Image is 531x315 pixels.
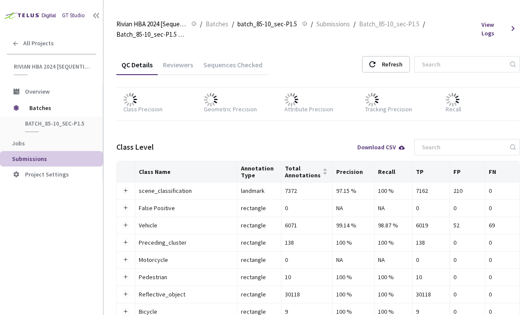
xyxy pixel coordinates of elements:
[417,139,509,155] input: Search
[453,290,481,299] div: 0
[204,93,218,107] img: loader.gif
[139,203,234,213] div: False Positive
[241,186,278,195] div: landmark
[416,186,446,195] div: 7162
[139,272,234,282] div: Pedestrian
[353,19,356,29] li: /
[122,187,129,194] button: Expand row
[241,255,278,265] div: rectangle
[285,186,329,195] div: 7372
[285,255,329,265] div: 0
[122,291,129,298] button: Expand row
[311,19,313,29] li: /
[285,238,329,247] div: 138
[285,290,329,299] div: 30118
[135,161,237,183] th: Class Name
[25,120,89,127] span: batch_85-10_sec-P1.5
[123,93,137,107] img: loader.gif
[453,272,481,282] div: 0
[241,290,278,299] div: rectangle
[122,308,129,315] button: Expand row
[357,19,421,28] a: Batch_85-10_sec-P1.5
[357,144,406,150] div: Download CSV
[122,205,129,211] button: Expand row
[237,161,281,183] th: Annotation Type
[378,255,409,265] div: NA
[450,161,485,183] th: FP
[416,290,446,299] div: 30118
[200,19,202,29] li: /
[116,29,186,40] span: Batch_85-10_sec-P1.5 QC - [DATE]
[116,60,158,75] div: QC Details
[62,12,85,20] div: GT Studio
[241,220,278,230] div: rectangle
[489,272,516,282] div: 0
[336,238,371,247] div: 100 %
[122,239,129,246] button: Expand row
[489,255,516,265] div: 0
[158,60,198,75] div: Reviewers
[359,19,419,29] span: Batch_85-10_sec-P1.5
[204,19,230,28] a: Batches
[139,238,234,247] div: Preceding_cluster
[315,19,352,28] a: Submissions
[25,170,69,178] span: Project Settings
[378,272,409,282] div: 100 %
[336,255,371,265] div: NA
[453,238,481,247] div: 0
[378,290,409,299] div: 100 %
[23,40,54,47] span: All Projects
[378,186,409,195] div: 100 %
[232,19,234,29] li: /
[284,105,333,113] div: Attribute Precision
[241,238,278,247] div: rectangle
[285,165,321,179] span: Total Annotations
[241,203,278,213] div: rectangle
[365,93,379,107] img: loader.gif
[116,19,186,29] span: Rivian HBA 2024 [Sequential]
[489,238,516,247] div: 0
[416,203,446,213] div: 0
[417,57,509,72] input: Search
[378,203,409,213] div: NA
[453,186,481,195] div: 210
[285,203,329,213] div: 0
[378,220,409,230] div: 98.87 %
[122,222,129,229] button: Expand row
[481,20,506,38] span: View Logs
[139,255,234,265] div: Motorcycle
[412,161,450,183] th: TP
[29,99,88,117] span: Batches
[123,105,162,113] div: Class Precision
[139,220,234,230] div: Vehicle
[489,220,516,230] div: 69
[416,220,446,230] div: 6019
[316,19,350,29] span: Submissions
[284,93,298,107] img: loader.gif
[485,161,520,183] th: FN
[336,272,371,282] div: 100 %
[12,139,25,147] span: Jobs
[206,19,228,29] span: Batches
[453,220,481,230] div: 52
[336,186,371,195] div: 97.15 %
[198,60,268,75] div: Sequences Checked
[237,19,297,29] span: batch_85-10_sec-P1.5
[378,238,409,247] div: 100 %
[336,290,371,299] div: 100 %
[489,290,516,299] div: 0
[12,155,47,163] span: Submissions
[489,186,516,195] div: 0
[14,63,91,70] span: Rivian HBA 2024 [Sequential]
[382,57,403,72] div: Refresh
[446,105,461,113] div: Recall
[25,88,50,95] span: Overview
[446,93,459,107] img: loader.gif
[285,272,329,282] div: 10
[336,203,371,213] div: NA
[336,220,371,230] div: 99.14 %
[204,105,257,113] div: Geometric Precision
[285,220,329,230] div: 6071
[453,255,481,265] div: 0
[139,186,234,195] div: scene_classification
